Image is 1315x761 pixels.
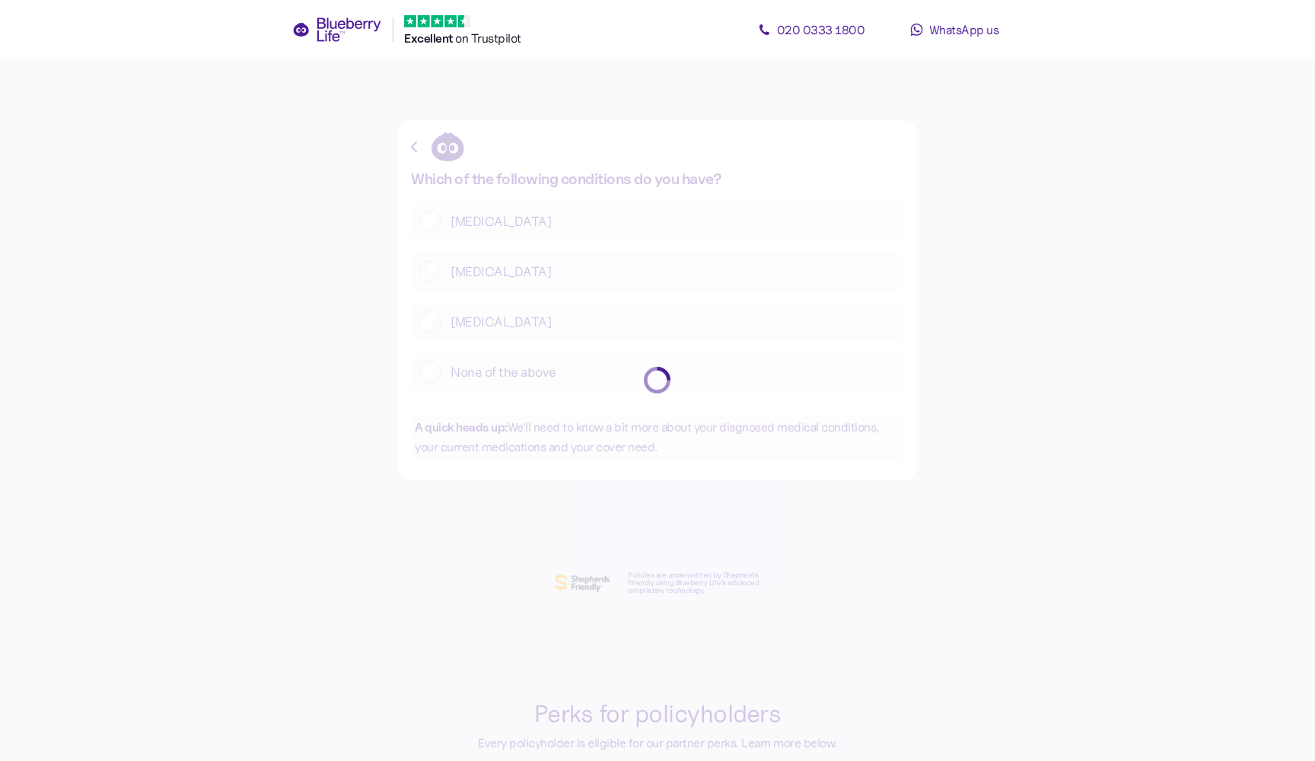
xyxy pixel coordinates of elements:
span: 020 0333 1800 [777,22,865,37]
a: 020 0333 1800 [743,14,880,45]
span: Excellent ️ [404,31,455,46]
a: WhatsApp us [886,14,1023,45]
span: WhatsApp us [929,22,999,37]
span: on Trustpilot [455,30,521,46]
